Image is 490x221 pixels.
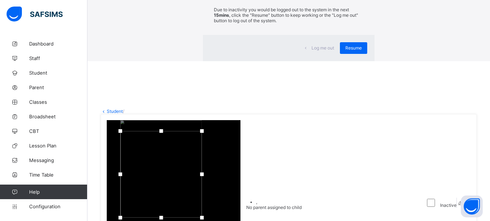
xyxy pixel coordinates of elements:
span: Parent [29,84,87,90]
div: • [246,199,302,205]
p: Due to inactivity you would be logged out to the system in the next , click the "Resume" button t... [214,7,364,23]
span: Staff [29,55,87,61]
span: Resume [345,45,362,51]
span: Dashboard [29,41,87,47]
span: Log me out [311,45,334,51]
span: CBT [29,128,87,134]
span: Time Table [29,172,87,178]
img: safsims [7,7,63,22]
span: No parent assigned to child [246,205,302,210]
a: Student [107,108,123,114]
span: Inactive [439,202,456,208]
span: , [256,199,257,205]
span: Lesson Plan [29,143,87,149]
span: / [123,108,124,114]
span: Student [29,70,87,76]
strong: 15mins [214,12,229,18]
span: Messaging [29,157,87,163]
span: Help [29,189,87,195]
span: Classes [29,99,87,105]
button: Open asap [461,196,483,217]
span: Broadsheet [29,114,87,119]
span: Configuration [29,204,87,209]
